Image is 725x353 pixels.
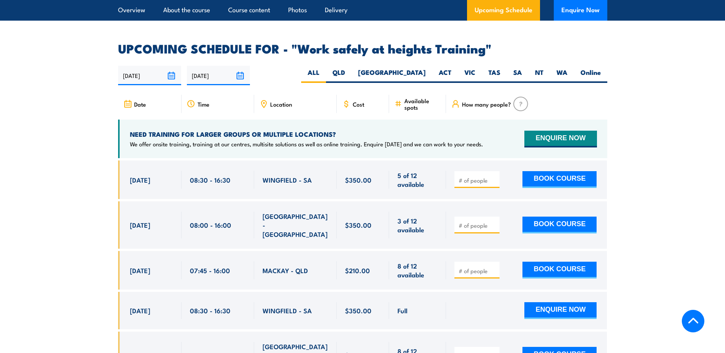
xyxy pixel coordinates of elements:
[270,101,292,107] span: Location
[130,140,483,148] p: We offer onsite training, training at our centres, multisite solutions as well as online training...
[529,68,550,83] label: NT
[524,302,597,319] button: ENQUIRE NOW
[482,68,507,83] label: TAS
[522,171,597,188] button: BOOK COURSE
[522,217,597,233] button: BOOK COURSE
[263,212,328,238] span: [GEOGRAPHIC_DATA] - [GEOGRAPHIC_DATA]
[404,97,441,110] span: Available spots
[432,68,458,83] label: ACT
[524,131,597,147] button: ENQUIRE NOW
[190,220,231,229] span: 08:00 - 16:00
[522,262,597,279] button: BOOK COURSE
[130,306,150,315] span: [DATE]
[301,68,326,83] label: ALL
[345,220,371,229] span: $350.00
[345,175,371,184] span: $350.00
[459,267,497,275] input: # of people
[459,176,497,184] input: # of people
[190,306,230,315] span: 08:30 - 16:30
[458,68,482,83] label: VIC
[118,66,181,85] input: From date
[263,266,308,275] span: MACKAY - QLD
[462,101,511,107] span: How many people?
[507,68,529,83] label: SA
[352,68,432,83] label: [GEOGRAPHIC_DATA]
[459,222,497,229] input: # of people
[345,306,371,315] span: $350.00
[397,306,407,315] span: Full
[187,66,250,85] input: To date
[190,175,230,184] span: 08:30 - 16:30
[574,68,607,83] label: Online
[263,175,312,184] span: WINGFIELD - SA
[118,43,607,53] h2: UPCOMING SCHEDULE FOR - "Work safely at heights Training"
[198,101,209,107] span: Time
[130,220,150,229] span: [DATE]
[353,101,364,107] span: Cost
[550,68,574,83] label: WA
[130,266,150,275] span: [DATE]
[134,101,146,107] span: Date
[190,266,230,275] span: 07:45 - 16:00
[345,266,370,275] span: $210.00
[130,130,483,138] h4: NEED TRAINING FOR LARGER GROUPS OR MULTIPLE LOCATIONS?
[326,68,352,83] label: QLD
[397,261,438,279] span: 8 of 12 available
[397,171,438,189] span: 5 of 12 available
[130,175,150,184] span: [DATE]
[397,216,438,234] span: 3 of 12 available
[263,306,312,315] span: WINGFIELD - SA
